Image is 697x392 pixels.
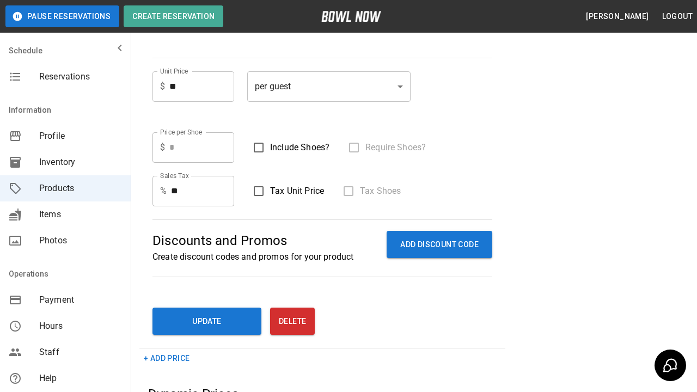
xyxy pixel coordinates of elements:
span: Require Shoes? [365,141,426,154]
button: Pause Reservations [5,5,119,27]
span: Photos [39,234,122,247]
span: Inventory [39,156,122,169]
button: + Add Price [139,348,194,369]
span: Reservations [39,70,122,83]
span: Tax Unit Price [270,185,324,198]
p: % [160,185,167,198]
button: ADD DISCOUNT CODE [387,231,492,259]
p: $ [160,80,165,93]
span: Products [39,182,122,195]
button: Delete [270,308,315,335]
span: Tax Shoes [360,185,401,198]
span: Payment [39,293,122,307]
button: Create Reservation [124,5,223,27]
div: per guest [247,71,411,102]
button: Logout [658,7,697,27]
span: Help [39,372,122,385]
span: Staff [39,346,122,359]
span: Hours [39,320,122,333]
img: logo [321,11,381,22]
span: Items [39,208,122,221]
p: Create discount codes and promos for your product [152,250,353,264]
p: Discounts and Promos [152,231,353,250]
button: [PERSON_NAME] [582,7,653,27]
p: $ [160,141,165,154]
span: Profile [39,130,122,143]
span: Include Shoes? [270,141,329,154]
button: Update [152,308,261,335]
